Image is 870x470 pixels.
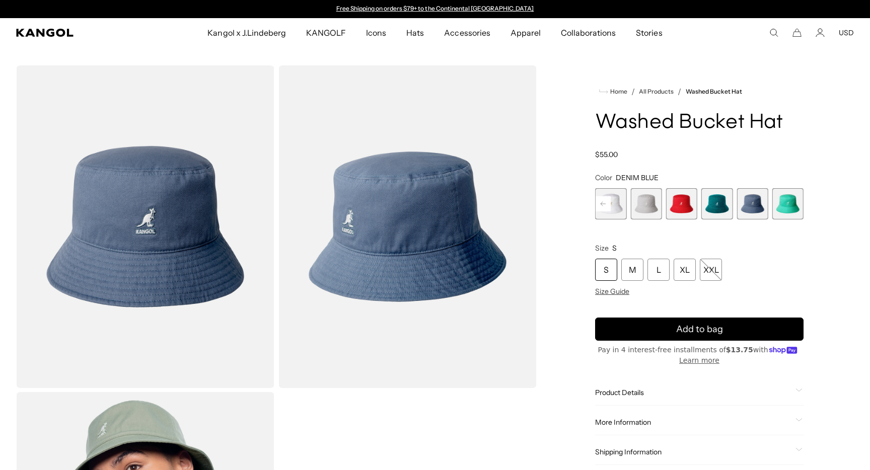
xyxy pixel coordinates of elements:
label: Moonstruck [630,188,662,219]
summary: Search here [769,28,778,37]
span: Icons [366,18,386,47]
div: M [621,259,643,281]
div: 1 of 2 [331,5,539,13]
img: color-denim-blue [278,65,537,388]
h1: Washed Bucket Hat [595,112,804,134]
div: 10 of 13 [666,188,697,219]
span: Add to bag [676,323,723,336]
span: Color [595,173,612,182]
span: Size Guide [595,287,629,296]
span: $55.00 [595,150,618,159]
div: 9 of 13 [630,188,662,219]
a: Kangol x J.Lindeberg [197,18,296,47]
div: 8 of 13 [595,188,626,219]
span: Kangol x J.Lindeberg [207,18,286,47]
nav: breadcrumbs [595,86,804,98]
div: 13 of 13 [772,188,804,219]
button: USD [839,28,854,37]
span: Apparel [511,18,541,47]
img: color-denim-blue [16,65,274,388]
span: Stories [636,18,662,47]
label: AQUATIC [772,188,804,219]
label: Cherry Glow [666,188,697,219]
slideshow-component: Announcement bar [331,5,539,13]
span: Hats [406,18,424,47]
label: Marine Teal [701,188,733,219]
div: XL [674,259,696,281]
span: Accessories [444,18,490,47]
label: White [595,188,626,219]
div: Announcement [331,5,539,13]
a: KANGOLF [296,18,356,47]
span: More Information [595,418,791,427]
a: Kangol [16,29,137,37]
div: 12 of 13 [737,188,768,219]
a: Hats [396,18,434,47]
span: S [612,244,617,253]
div: S [595,259,617,281]
span: Product Details [595,388,791,397]
button: Cart [792,28,802,37]
a: Washed Bucket Hat [686,88,742,95]
a: Home [599,87,627,96]
a: Icons [356,18,396,47]
a: Free Shipping on orders $79+ to the Continental [GEOGRAPHIC_DATA] [336,5,534,12]
span: Collaborations [561,18,616,47]
button: Add to bag [595,318,804,341]
div: L [647,259,670,281]
a: Apparel [500,18,551,47]
a: Stories [626,18,672,47]
a: Collaborations [551,18,626,47]
a: Account [816,28,825,37]
span: KANGOLF [306,18,346,47]
div: XXL [700,259,722,281]
li: / [674,86,681,98]
label: DENIM BLUE [737,188,768,219]
div: 11 of 13 [701,188,733,219]
a: All Products [639,88,674,95]
span: Home [608,88,627,95]
a: Accessories [434,18,500,47]
span: DENIM BLUE [616,173,659,182]
span: Size [595,244,609,253]
span: Shipping Information [595,447,791,456]
li: / [627,86,635,98]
